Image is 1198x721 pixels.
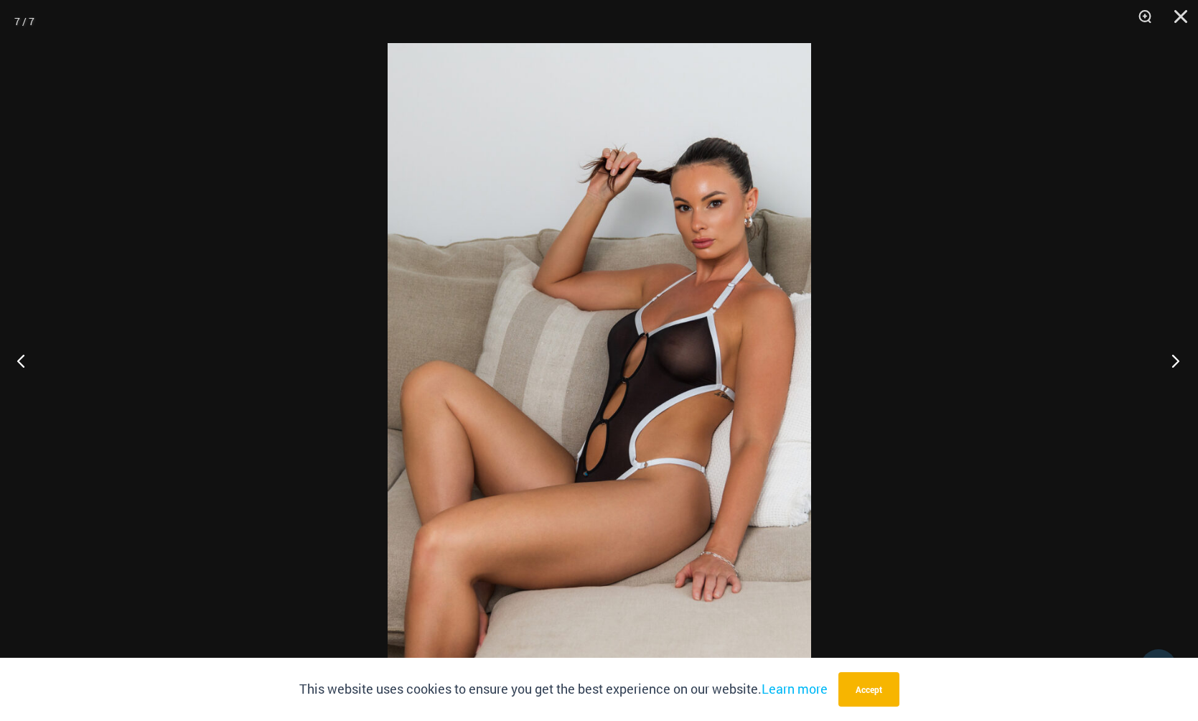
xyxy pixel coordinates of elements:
img: Electric Illusion Noir 1949 Bodysuit 05 [388,43,811,678]
button: Accept [838,672,899,707]
div: 7 / 7 [14,11,34,32]
button: Next [1144,325,1198,396]
a: Learn more [762,680,828,697]
p: This website uses cookies to ensure you get the best experience on our website. [299,679,828,700]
